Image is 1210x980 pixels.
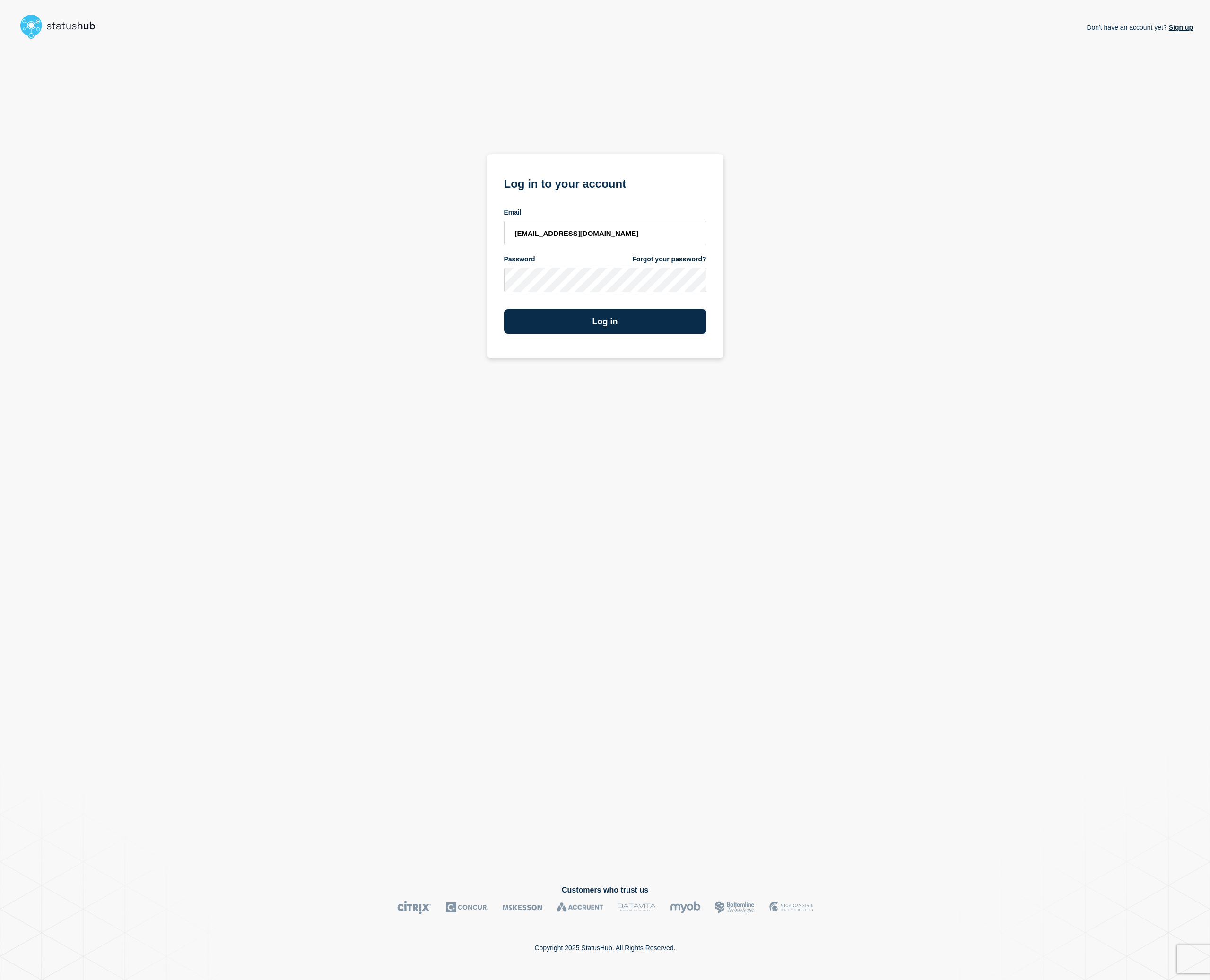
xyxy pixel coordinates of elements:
[503,901,542,914] img: McKesson logo
[632,255,706,264] a: Forgot your password?
[1087,16,1193,39] p: Don't have an account yet?
[1167,24,1193,31] a: Sign up
[504,221,706,245] input: email input
[504,208,522,217] span: Email
[557,901,603,914] img: Accruent logo
[446,901,488,914] img: Concur logo
[670,901,701,914] img: myob logo
[397,901,432,914] img: Citrix logo
[504,268,706,292] input: password input
[618,901,656,914] img: DataVita logo
[17,11,107,42] img: StatusHub logo
[715,901,755,914] img: Bottomline logo
[504,174,706,191] h1: Log in to your account
[534,944,675,952] p: Copyright 2025 StatusHub. All Rights Reserved.
[504,255,535,264] span: Password
[769,901,813,914] img: MSU logo
[17,886,1193,894] h2: Customers who trust us
[504,309,706,334] button: Log in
